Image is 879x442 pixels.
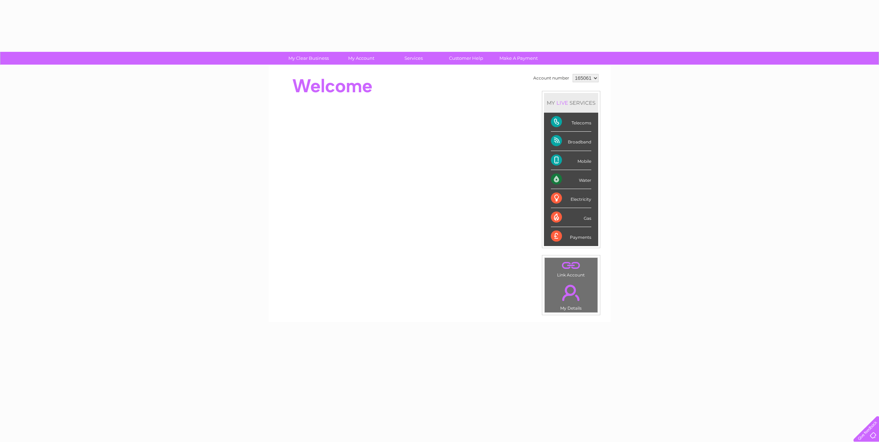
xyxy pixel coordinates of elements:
a: My Clear Business [280,52,337,65]
div: Broadband [551,132,591,151]
div: Electricity [551,189,591,208]
a: My Account [333,52,390,65]
td: Link Account [544,257,598,279]
a: Make A Payment [490,52,547,65]
div: Gas [551,208,591,227]
td: Account number [532,72,571,84]
div: Water [551,170,591,189]
div: Mobile [551,151,591,170]
div: LIVE [555,100,570,106]
div: Payments [551,227,591,246]
div: Telecoms [551,113,591,132]
div: MY SERVICES [544,93,598,113]
a: . [546,281,596,305]
td: My Details [544,279,598,313]
a: . [546,260,596,272]
a: Services [385,52,442,65]
a: Customer Help [438,52,495,65]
